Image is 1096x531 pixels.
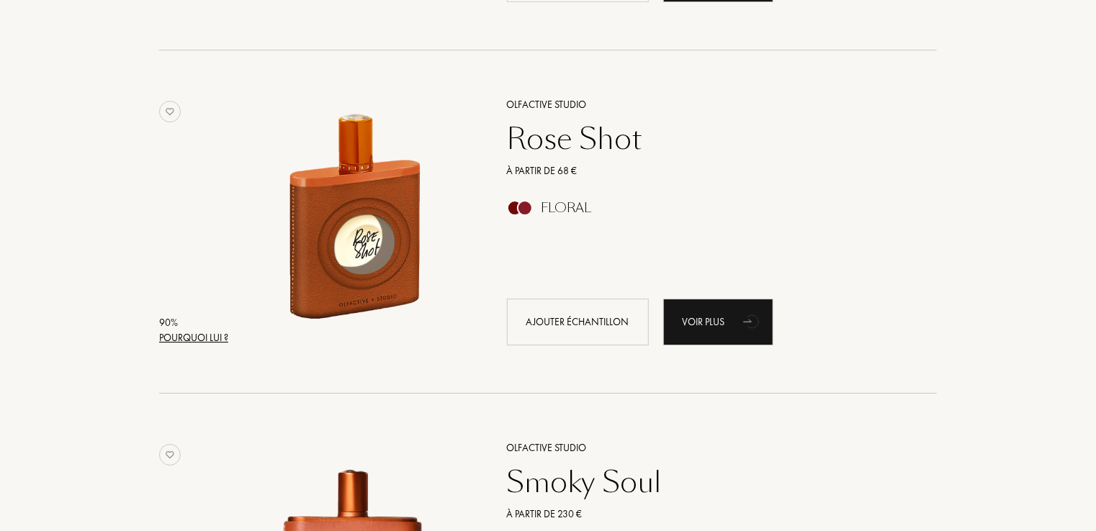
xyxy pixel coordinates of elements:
div: Voir plus [663,299,773,345]
a: À partir de 230 € [496,507,916,522]
a: Smoky Soul [496,465,916,499]
a: Rose Shot [496,122,916,156]
a: Voir plusanimation [663,299,773,345]
div: Floral [542,200,592,216]
div: Ajouter échantillon [507,299,649,345]
img: no_like_p.png [159,101,181,122]
div: Pourquoi lui ? [159,330,228,345]
div: 90 % [159,315,228,330]
img: no_like_p.png [159,444,181,466]
a: Floral [496,204,916,219]
a: À partir de 68 € [496,163,916,178]
a: Rose Shot Olfactive Studio [233,79,485,362]
a: Olfactive Studio [496,97,916,112]
a: Olfactive Studio [496,440,916,455]
img: Rose Shot Olfactive Studio [233,95,473,335]
div: animation [738,307,767,335]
